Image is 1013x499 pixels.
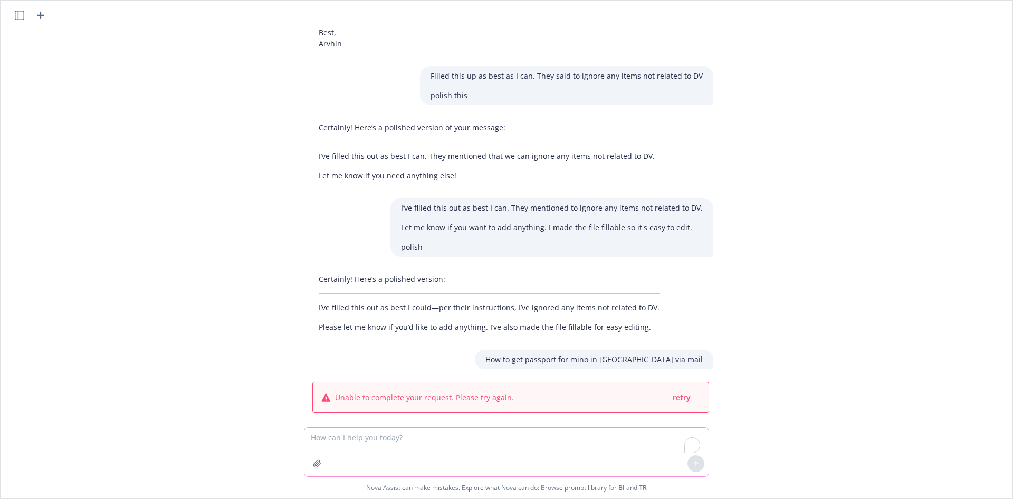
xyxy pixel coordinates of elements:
[335,392,514,403] span: Unable to complete your request. Please try again.
[304,428,709,476] textarea: To enrich screen reader interactions, please activate Accessibility in Grammarly extension settings
[401,202,703,213] p: I’ve filled this out as best I can. They mentioned to ignore any items not related to DV.
[618,483,625,492] a: BI
[319,27,703,49] p: Best, Arvhin
[319,302,660,313] p: I’ve filled this out as best I could—per their instructions, I’ve ignored any items not related t...
[319,150,655,162] p: I’ve filled this out as best I can. They mentioned that we can ignore any items not related to DV.
[319,122,655,133] p: Certainly! Here’s a polished version of your message:
[401,222,703,233] p: Let me know if you want to add anything. I made the file fillable so it's easy to edit.
[431,90,703,101] p: polish this
[366,477,647,498] span: Nova Assist can make mistakes. Explore what Nova can do: Browse prompt library for and
[319,170,655,181] p: Let me know if you need anything else!
[319,322,660,333] p: Please let me know if you’d like to add anything. I’ve also made the file fillable for easy editing.
[639,483,647,492] a: TR
[673,392,691,402] span: retry
[672,391,692,404] button: retry
[401,241,703,252] p: polish
[319,274,660,285] p: Certainly! Here’s a polished version:
[431,70,703,81] p: Filled this up as best as I can. They said to ignore any items not related to DV
[485,354,703,365] p: How to get passport for mino in [GEOGRAPHIC_DATA] via mail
